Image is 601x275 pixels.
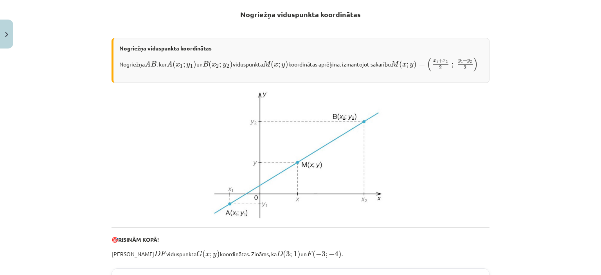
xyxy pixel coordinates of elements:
span: − [329,252,335,257]
span: x [443,60,446,63]
span: 1 [190,64,193,68]
span: ( [283,250,286,259]
span: G [196,251,202,257]
span: x [402,63,407,67]
span: x [274,63,278,67]
span: 1 [436,61,438,63]
span: ) [297,250,300,259]
span: ) [338,250,342,259]
span: ( [202,250,205,259]
span: ) [230,61,233,69]
span: 2 [464,66,466,70]
b: Nogriežņa viduspunkta koordinātas [240,10,361,19]
span: x [176,63,180,67]
span: 2 [470,60,472,63]
span: 2 [439,66,442,70]
span: 1 [293,251,297,257]
span: − [316,252,322,257]
b: RISINĀM KOPĀ! [118,236,159,243]
p: 🎯 [112,235,489,244]
span: D [277,251,283,256]
b: Nogriežņa viduspunkta koordinātas [119,45,212,52]
span: 1 [461,60,463,63]
p: Nogriežņa , kur un viduspunkta koordinātas aprēķina, izmantojot sakarību [119,57,483,72]
span: 1 [180,64,183,68]
span: 2 [216,64,219,68]
span: ( [399,61,402,69]
span: ( [271,61,274,69]
span: 2 [227,64,229,68]
span: ( [173,61,176,69]
span: y [467,59,470,63]
span: y [410,63,414,68]
span: y [281,63,285,68]
span: 3 [322,251,326,257]
span: B [203,61,209,67]
span: ( [209,61,212,69]
span: ; [290,253,292,258]
span: A [167,61,173,67]
span: ) [217,250,220,259]
span: B [151,61,157,67]
span: ; [210,253,212,258]
p: [PERSON_NAME] viduspunkta koordinātas. Zināms, ka un . [112,248,489,259]
span: y [213,253,217,258]
span: x [433,60,436,63]
span: + [463,59,467,63]
span: y [458,59,461,63]
span: F [160,251,166,256]
span: 3 [286,251,290,257]
span: M [263,61,271,67]
span: F [307,251,313,256]
span: x [205,253,210,257]
span: ; [452,63,453,68]
img: icon-close-lesson-0947bae3869378f0d4975bcd49f059093ad1ed9edebbc8119c70593378902aed.svg [5,32,8,37]
span: ; [407,63,408,68]
span: A [145,61,151,67]
span: y [186,63,190,68]
span: ) [473,58,478,72]
span: x [212,63,216,67]
span: y [223,63,227,68]
span: 4 [335,251,338,257]
span: ) [285,61,288,69]
span: D [154,251,160,256]
span: ; [278,63,280,68]
span: ; [183,63,185,68]
span: ; [326,253,327,258]
span: ; [219,63,221,68]
span: ( [427,58,432,72]
span: = [419,63,425,67]
span: + [438,59,443,63]
span: M [391,61,399,67]
span: ( [313,250,316,259]
span: ) [193,61,196,69]
span: 2 [446,61,448,63]
span: ) [414,61,417,69]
